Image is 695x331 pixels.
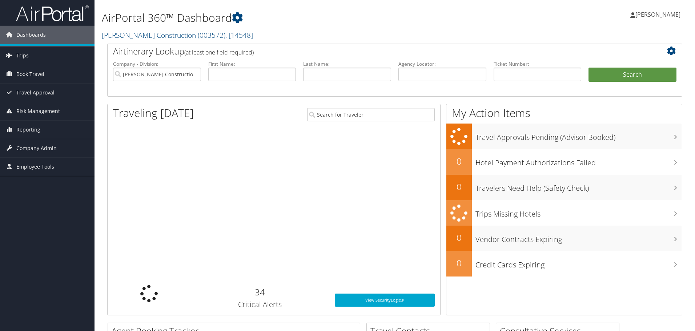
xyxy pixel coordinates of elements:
span: Trips [16,47,29,65]
label: Ticket Number: [494,60,582,68]
button: Search [588,68,676,82]
h2: 0 [446,155,472,167]
h3: Hotel Payment Authorizations Failed [475,154,682,168]
img: airportal-logo.png [16,5,89,22]
h3: Vendor Contracts Expiring [475,231,682,245]
h3: Travel Approvals Pending (Advisor Booked) [475,129,682,142]
h3: Critical Alerts [196,299,324,310]
a: [PERSON_NAME] [630,4,688,25]
h1: Traveling [DATE] [113,105,194,121]
span: , [ 14548 ] [225,30,253,40]
span: (at least one field required) [184,48,254,56]
input: Search for Traveler [307,108,435,121]
span: [PERSON_NAME] [635,11,680,19]
h2: 0 [446,231,472,244]
h3: Travelers Need Help (Safety Check) [475,179,682,193]
span: ( 003572 ) [198,30,225,40]
h2: 0 [446,181,472,193]
h2: Airtinerary Lookup [113,45,628,57]
a: 0Travelers Need Help (Safety Check) [446,175,682,200]
a: [PERSON_NAME] Construction [102,30,253,40]
h1: AirPortal 360™ Dashboard [102,10,493,25]
a: View SecurityLogic® [335,294,435,307]
h3: Credit Cards Expiring [475,256,682,270]
span: Employee Tools [16,158,54,176]
h2: 34 [196,286,324,298]
a: 0Credit Cards Expiring [446,251,682,276]
span: Risk Management [16,102,60,120]
a: Travel Approvals Pending (Advisor Booked) [446,124,682,149]
span: Reporting [16,121,40,139]
h2: 0 [446,257,472,269]
label: Last Name: [303,60,391,68]
a: 0Vendor Contracts Expiring [446,226,682,251]
a: Trips Missing Hotels [446,200,682,226]
h3: Trips Missing Hotels [475,205,682,219]
label: Agency Locator: [398,60,486,68]
span: Book Travel [16,65,44,83]
label: First Name: [208,60,296,68]
label: Company - Division: [113,60,201,68]
h1: My Action Items [446,105,682,121]
span: Travel Approval [16,84,55,102]
span: Company Admin [16,139,57,157]
span: Dashboards [16,26,46,44]
a: 0Hotel Payment Authorizations Failed [446,149,682,175]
